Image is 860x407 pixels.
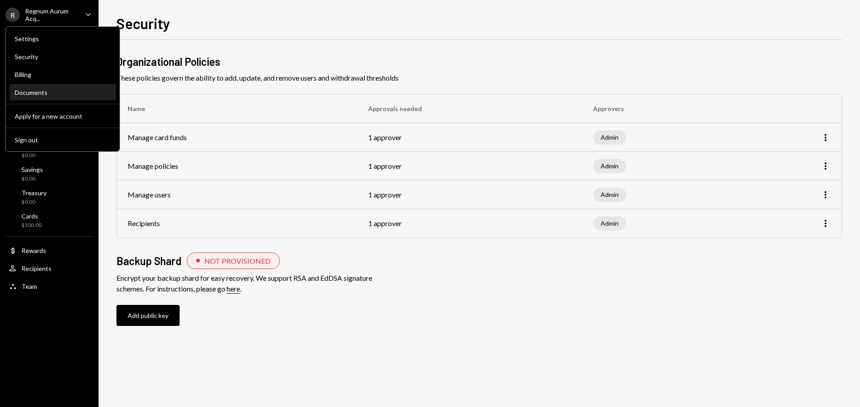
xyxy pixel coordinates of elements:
[15,89,111,96] div: Documents
[357,123,582,152] td: 1 approver
[21,212,42,220] div: Cards
[204,257,271,265] div: NOT PROVISIONED
[25,7,78,22] div: Regnum Aurum Acq...
[9,66,116,82] a: Billing
[593,188,626,202] div: Admin
[116,14,170,32] h1: Security
[117,180,357,209] td: Manage users
[9,48,116,64] a: Security
[21,222,42,229] div: $500.00
[21,283,37,290] div: Team
[9,108,116,124] button: Apply for a new account
[227,284,240,294] a: here
[593,216,626,231] div: Admin
[117,123,357,152] td: Manage card funds
[5,278,93,294] a: Team
[9,30,116,47] a: Settings
[9,132,116,148] button: Sign out
[117,209,357,238] td: Recipients
[21,189,47,197] div: Treasury
[21,152,41,159] div: $0.00
[15,35,111,43] div: Settings
[21,175,43,183] div: $0.00
[357,209,582,238] td: 1 approver
[21,198,47,206] div: $0.00
[117,94,357,123] th: Name
[117,152,357,180] td: Manage policies
[116,54,220,69] h2: Organizational Policies
[357,180,582,209] td: 1 approver
[116,305,180,326] button: Add public key
[15,53,111,60] div: Security
[5,242,93,258] a: Rewards
[593,130,626,145] div: Admin
[593,159,626,173] div: Admin
[5,186,93,208] a: Treasury$0.00
[357,94,582,123] th: Approvals needed
[5,8,20,22] div: R
[15,112,111,120] div: Apply for a new account
[21,166,43,173] div: Savings
[116,253,181,268] h2: Backup Shard
[5,163,93,184] a: Savings$0.00
[21,265,52,272] div: Recipients
[5,210,93,231] a: Cards$500.00
[116,73,842,83] span: These policies govern the ability to add, update, and remove users and withdrawal thresholds
[9,84,116,100] a: Documents
[21,247,46,254] div: Rewards
[582,94,745,123] th: Approvers
[116,273,373,294] div: Encrypt your backup shard for easy recovery. We support RSA and EdDSA signature schemes. For inst...
[5,260,93,276] a: Recipients
[357,152,582,180] td: 1 approver
[15,71,111,78] div: Billing
[15,136,111,144] div: Sign out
